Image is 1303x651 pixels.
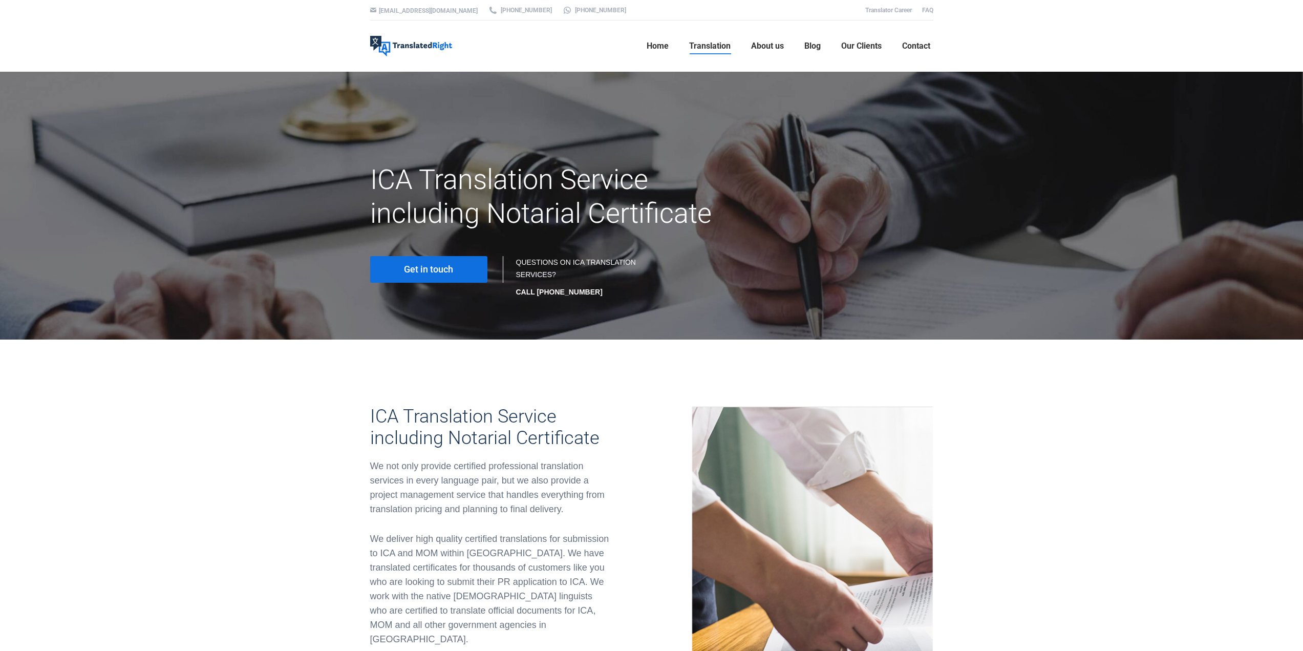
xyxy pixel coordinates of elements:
[404,264,453,275] span: Get in touch
[379,7,478,14] a: [EMAIL_ADDRESS][DOMAIN_NAME]
[751,41,784,51] span: About us
[488,6,552,15] a: [PHONE_NUMBER]
[865,7,912,14] a: Translator Career
[644,30,672,62] a: Home
[370,406,611,449] h3: ICA Translation Service including Notarial Certificate
[370,532,611,646] p: We deliver high quality certified translations for submission to ICA and MOM within [GEOGRAPHIC_D...
[516,288,603,296] strong: CALL [PHONE_NUMBER]
[922,7,933,14] a: FAQ
[516,256,642,298] div: QUESTIONS ON ICA TRANSLATION SERVICES?
[804,41,821,51] span: Blog
[370,256,487,283] a: Get in touch
[689,41,731,51] span: Translation
[370,36,452,56] img: Translated Right
[562,6,626,15] a: [PHONE_NUMBER]
[370,459,611,516] div: We not only provide certified professional translation services in every language pair, but we al...
[841,41,882,51] span: Our Clients
[686,30,734,62] a: Translation
[902,41,930,51] span: Contact
[899,30,933,62] a: Contact
[838,30,885,62] a: Our Clients
[647,41,669,51] span: Home
[801,30,824,62] a: Blog
[370,163,740,230] h1: ICA Translation Service including Notarial Certificate
[748,30,787,62] a: About us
